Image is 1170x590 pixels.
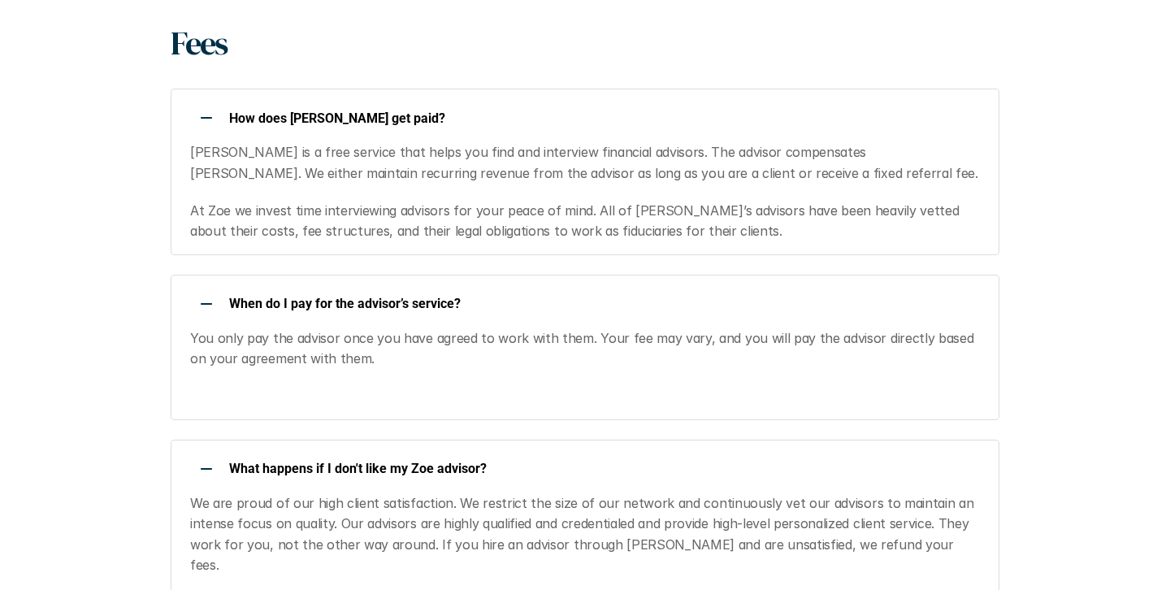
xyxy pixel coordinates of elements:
p: What happens if I don't like my Zoe advisor? [229,461,978,476]
h1: Fees [171,24,227,63]
p: You only pay the advisor once you have agreed to work with them. Your fee may vary, and you will ... [190,328,979,370]
p: When do I pay for the advisor’s service? [229,296,978,311]
p: [PERSON_NAME] is a free service that helps you find and interview financial advisors. The advisor... [190,142,979,184]
p: We are proud of our high client satisfaction. We restrict the size of our network and continuousl... [190,493,979,576]
p: How does [PERSON_NAME] get paid? [229,111,978,126]
p: At Zoe we invest time interviewing advisors for your peace of mind. All of [PERSON_NAME]’s adviso... [190,201,979,242]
